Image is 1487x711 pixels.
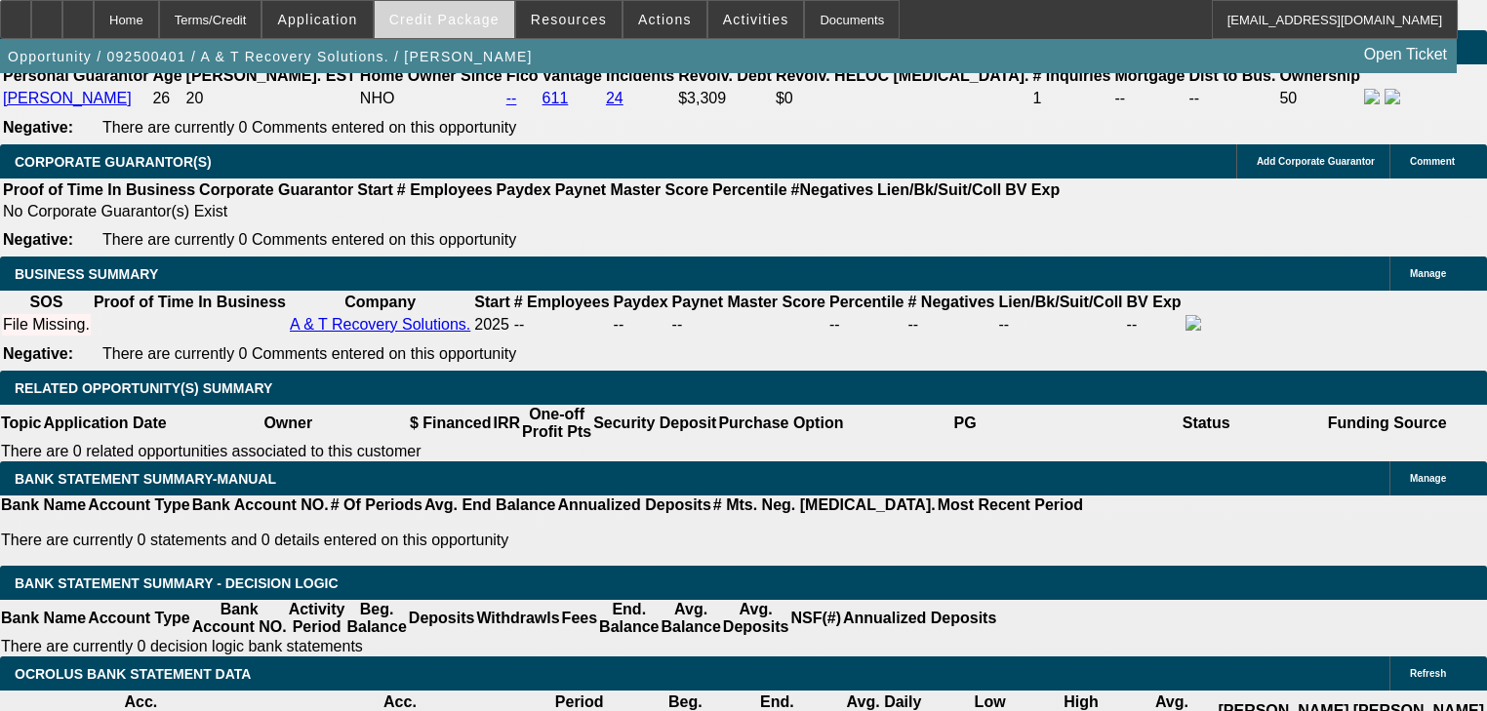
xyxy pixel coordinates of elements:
[168,405,409,442] th: Owner
[614,294,668,310] b: Paydex
[1410,156,1455,167] span: Comment
[277,12,357,27] span: Application
[151,88,182,109] td: 26
[907,294,994,310] b: # Negatives
[288,600,346,637] th: Activity Period
[791,181,874,198] b: #Negatives
[15,380,272,396] span: RELATED OPPORTUNITY(S) SUMMARY
[1278,88,1361,109] td: 50
[708,1,804,38] button: Activities
[516,1,622,38] button: Resources
[1115,67,1186,84] b: Mortgage
[2,180,196,200] th: Proof of Time In Business
[191,495,330,515] th: Bank Account NO.
[1032,67,1110,84] b: # Inquiries
[555,181,708,198] b: Paynet Master Score
[42,405,167,442] th: Application Date
[330,495,423,515] th: # Of Periods
[475,600,560,637] th: Withdrawls
[613,314,669,336] td: --
[397,181,493,198] b: # Employees
[359,88,503,109] td: NHO
[775,88,1030,109] td: $0
[102,231,516,248] span: There are currently 0 Comments entered on this opportunity
[712,495,937,515] th: # Mts. Neg. [MEDICAL_DATA].
[1410,268,1446,279] span: Manage
[8,49,533,64] span: Opportunity / 092500401 / A & T Recovery Solutions. / [PERSON_NAME]
[1188,88,1277,109] td: --
[556,495,711,515] th: Annualized Deposits
[409,405,493,442] th: $ Financed
[492,405,521,442] th: IRR
[357,181,392,198] b: Start
[842,600,997,637] th: Annualized Deposits
[998,294,1122,310] b: Lien/Bk/Suit/Coll
[789,600,842,637] th: NSF(#)
[185,88,357,109] td: 20
[3,90,132,106] a: [PERSON_NAME]
[15,154,212,170] span: CORPORATE GUARANTOR(S)
[2,202,1068,221] td: No Corporate Guarantor(s) Exist
[606,67,674,84] b: Incidents
[723,12,789,27] span: Activities
[776,67,1029,84] b: Revolv. HELOC [MEDICAL_DATA].
[1005,181,1060,198] b: BV Exp
[473,314,510,336] td: 2025
[677,88,773,109] td: $3,309
[638,12,692,27] span: Actions
[1189,67,1276,84] b: Dist to Bus.
[344,294,416,310] b: Company
[1327,405,1448,442] th: Funding Source
[937,495,1084,515] th: Most Recent Period
[87,600,191,637] th: Account Type
[561,600,598,637] th: Fees
[506,90,517,106] a: --
[3,345,73,362] b: Negative:
[262,1,372,38] button: Application
[1279,67,1360,84] b: Ownership
[102,119,516,136] span: There are currently 0 Comments entered on this opportunity
[606,90,623,106] a: 24
[15,666,251,682] span: OCROLUS BANK STATEMENT DATA
[2,293,91,312] th: SOS
[531,12,607,27] span: Resources
[672,316,825,334] div: --
[1126,314,1183,336] td: --
[722,600,790,637] th: Avg. Deposits
[521,405,592,442] th: One-off Profit Pts
[3,231,73,248] b: Negative:
[93,293,287,312] th: Proof of Time In Business
[678,67,772,84] b: Revolv. Debt
[1,532,1083,549] p: There are currently 0 statements and 0 details entered on this opportunity
[660,600,721,637] th: Avg. Balance
[543,90,569,106] a: 611
[497,181,551,198] b: Paydex
[1031,88,1111,109] td: 1
[290,316,470,333] a: A & T Recovery Solutions.
[408,600,476,637] th: Deposits
[423,495,557,515] th: Avg. End Balance
[15,471,276,487] span: BANK STATEMENT SUMMARY-MANUAL
[389,12,500,27] span: Credit Package
[712,181,786,198] b: Percentile
[623,1,706,38] button: Actions
[15,266,158,282] span: BUSINESS SUMMARY
[877,181,1001,198] b: Lien/Bk/Suit/Coll
[1410,473,1446,484] span: Manage
[1186,315,1201,331] img: facebook-icon.png
[598,600,660,637] th: End. Balance
[514,294,610,310] b: # Employees
[1127,294,1182,310] b: BV Exp
[844,405,1085,442] th: PG
[592,405,717,442] th: Security Deposit
[1385,89,1400,104] img: linkedin-icon.png
[375,1,514,38] button: Credit Package
[907,316,994,334] div: --
[102,345,516,362] span: There are currently 0 Comments entered on this opportunity
[717,405,844,442] th: Purchase Option
[15,575,339,591] span: Bank Statement Summary - Decision Logic
[474,294,509,310] b: Start
[1410,668,1446,679] span: Refresh
[87,495,191,515] th: Account Type
[672,294,825,310] b: Paynet Master Score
